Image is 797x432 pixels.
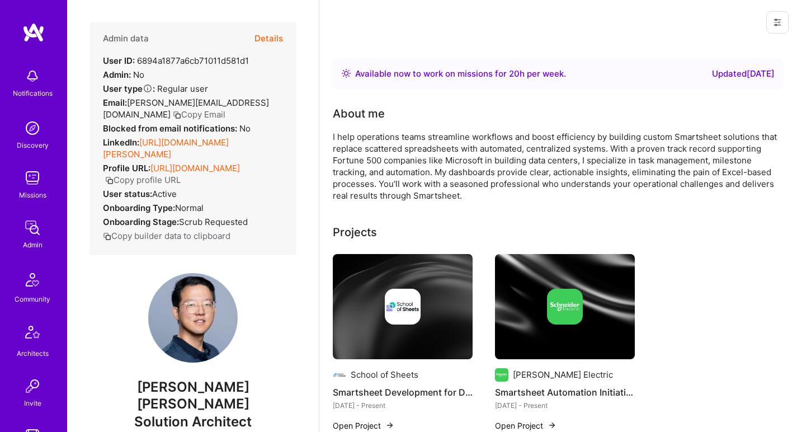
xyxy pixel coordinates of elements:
span: normal [175,203,204,213]
button: Copy builder data to clipboard [103,230,230,242]
button: Open Project [333,420,394,431]
div: Architects [17,348,49,359]
strong: Onboarding Stage: [103,217,179,227]
i: icon Copy [103,232,111,241]
button: Open Project [495,420,557,431]
img: discovery [21,117,44,139]
div: Invite [24,397,41,409]
strong: Profile URL: [103,163,150,173]
div: [DATE] - Present [333,400,473,411]
div: Community [15,293,50,305]
div: I help operations teams streamline workflows and boost efficiency by building custom Smartsheet s... [333,131,780,201]
strong: User ID: [103,55,135,66]
img: arrow-right [548,421,557,430]
img: Company logo [495,368,508,382]
a: [URL][DOMAIN_NAME][PERSON_NAME] [103,137,229,159]
img: User Avatar [148,273,238,363]
img: teamwork [21,167,44,189]
div: Discovery [17,139,49,151]
div: [PERSON_NAME] Electric [513,369,613,381]
div: Regular user [103,83,208,95]
span: Solution Architect [134,414,252,430]
button: Details [254,22,283,55]
i: icon Copy [105,176,114,185]
div: School of Sheets [351,369,418,381]
div: Admin [23,239,43,251]
span: [PERSON_NAME] [PERSON_NAME] [89,379,296,412]
img: bell [21,65,44,87]
strong: LinkedIn: [103,137,139,148]
img: arrow-right [385,421,394,430]
img: Company logo [547,289,583,325]
div: Updated [DATE] [712,67,775,81]
strong: User type : [103,83,155,94]
h4: Smartsheet Automation Initiative [495,385,635,400]
strong: Onboarding Type: [103,203,175,213]
i: Help [143,83,153,93]
i: icon Copy [173,111,181,119]
button: Copy profile URL [105,174,181,186]
img: cover [495,254,635,359]
img: admin teamwork [21,217,44,239]
div: Projects [333,224,377,241]
div: Notifications [13,87,53,99]
img: Invite [21,375,44,397]
img: Community [19,266,46,293]
div: No [103,123,251,134]
img: Availability [342,69,351,78]
img: logo [22,22,45,43]
span: Scrub Requested [179,217,248,227]
h4: Admin data [103,34,149,44]
span: Active [152,189,177,199]
div: Missions [19,189,46,201]
span: 20 [509,68,520,79]
button: Copy Email [173,109,225,120]
img: Company logo [333,368,346,382]
img: Company logo [385,289,421,325]
strong: Admin: [103,69,131,80]
a: [URL][DOMAIN_NAME] [150,163,240,173]
strong: Blocked from email notifications: [103,123,239,134]
div: 6894a1877a6cb71011d581d1 [103,55,249,67]
div: No [103,69,144,81]
strong: Email: [103,97,127,108]
img: cover [333,254,473,359]
div: About me [333,105,385,122]
h4: Smartsheet Development for Data Center Builds [333,385,473,400]
div: [DATE] - Present [495,400,635,411]
div: Available now to work on missions for h per week . [355,67,566,81]
span: [PERSON_NAME][EMAIL_ADDRESS][DOMAIN_NAME] [103,97,269,120]
strong: User status: [103,189,152,199]
img: Architects [19,321,46,348]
